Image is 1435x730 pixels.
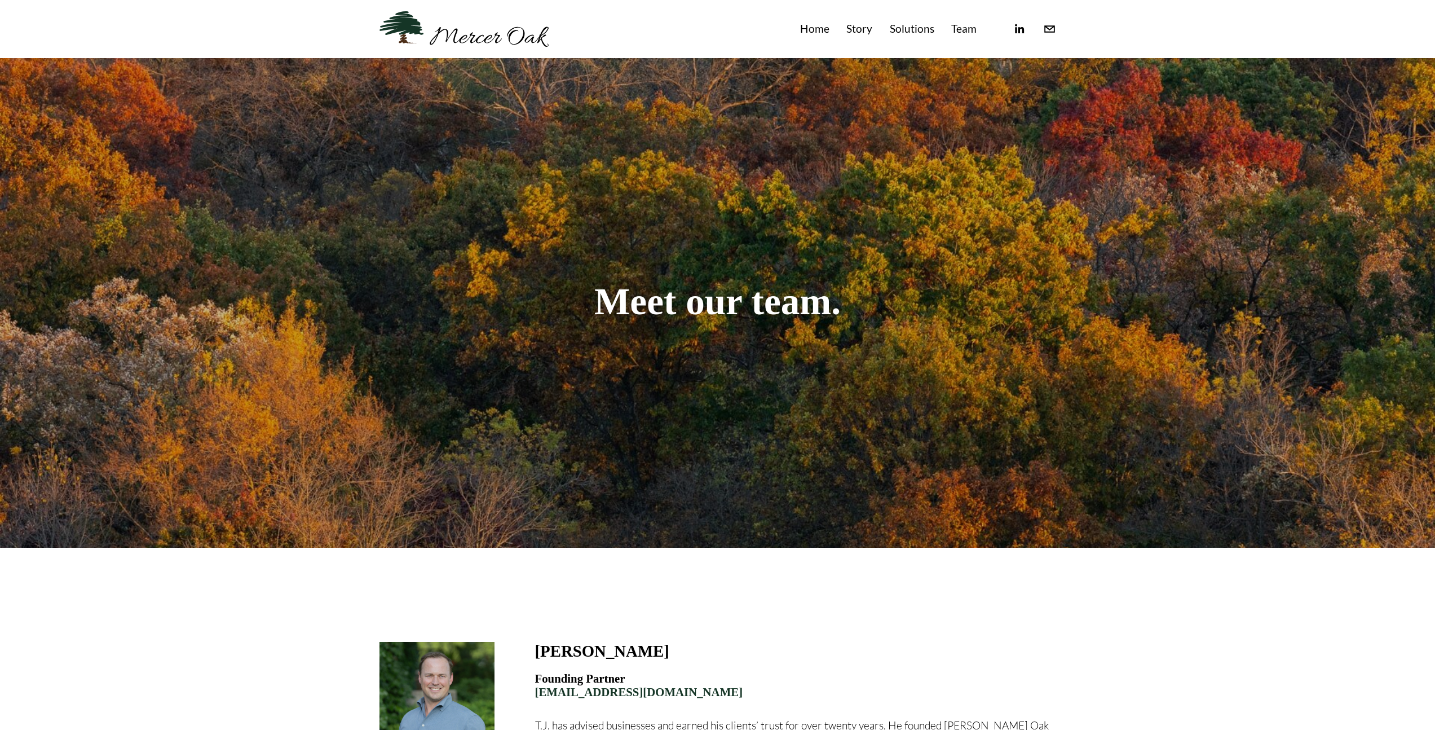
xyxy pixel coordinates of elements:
a: Team [951,20,977,38]
h3: [PERSON_NAME] [535,642,669,660]
h4: Founding Partner [535,672,1056,700]
a: info@merceroaklaw.com [1043,23,1056,36]
a: Solutions [890,20,934,38]
a: Home [800,20,829,38]
a: [EMAIL_ADDRESS][DOMAIN_NAME] [535,685,743,698]
a: Story [846,20,872,38]
h1: Meet our team. [379,282,1056,322]
a: linkedin-unauth [1013,23,1026,36]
